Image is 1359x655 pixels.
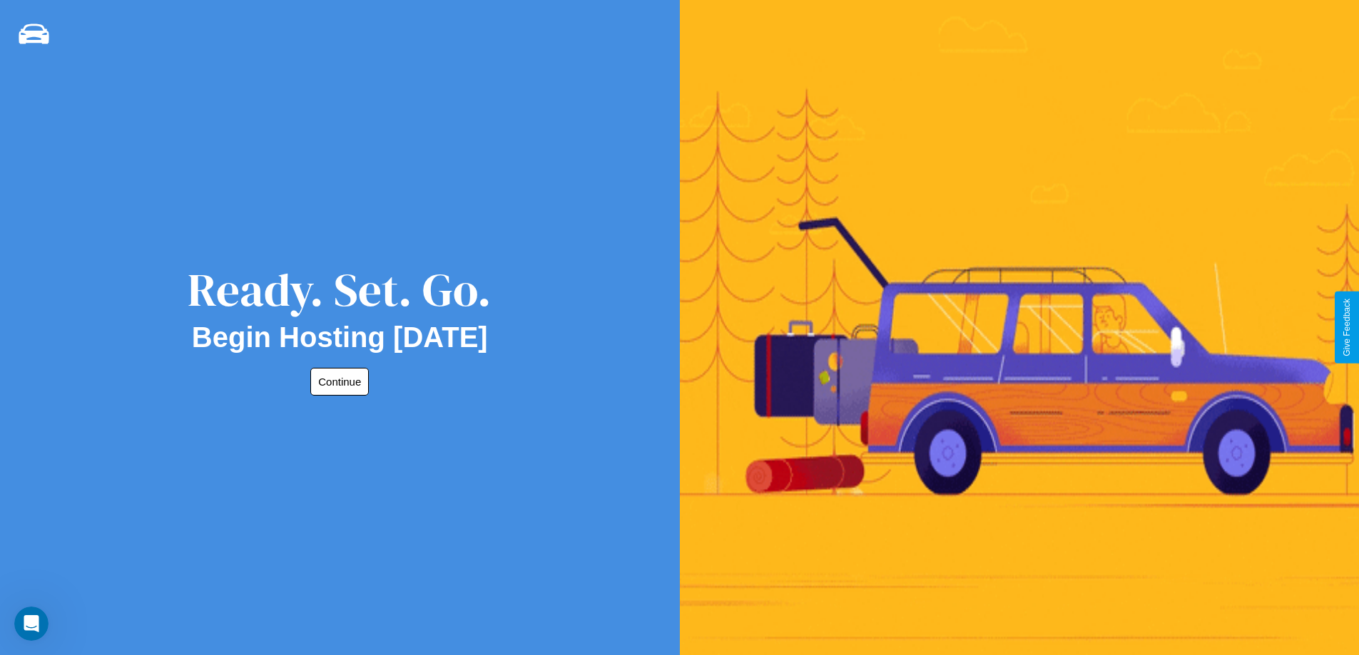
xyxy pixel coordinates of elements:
div: Ready. Set. Go. [188,258,492,321]
button: Continue [310,368,369,396]
div: Give Feedback [1342,299,1352,356]
iframe: Intercom live chat [14,607,49,641]
h2: Begin Hosting [DATE] [192,321,488,354]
